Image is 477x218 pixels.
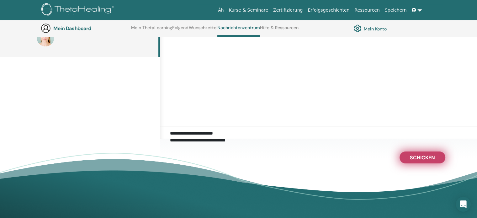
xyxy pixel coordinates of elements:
[41,23,51,33] img: generic-user-icon.jpg
[217,25,260,37] a: Nachrichtenzentrum
[131,25,172,30] font: Mein ThetaLearning
[217,25,260,30] font: Nachrichtenzentrum
[189,25,217,35] a: Wunschzettel
[400,152,445,163] button: Schicken
[354,23,361,34] img: cog.svg
[260,25,299,30] font: Hilfe & Ressourcen
[364,26,387,31] font: Mein Konto
[37,29,54,46] img: default.jpg
[218,8,224,13] font: Äh
[410,154,435,161] font: Schicken
[308,8,349,13] font: Erfolgsgeschichten
[385,8,407,13] font: Speichern
[215,4,226,16] a: Äh
[131,25,172,35] a: Mein ThetaLearning
[229,8,268,13] font: Kurse & Seminare
[53,25,91,32] font: Mein Dashboard
[260,25,299,35] a: Hilfe & Ressourcen
[354,23,387,34] a: Mein Konto
[382,4,409,16] a: Speichern
[172,25,188,35] a: Folgend
[273,8,303,13] font: Zertifizierung
[189,25,217,30] font: Wunschzettel
[456,197,471,212] div: Open Intercom Messenger
[352,4,382,16] a: Ressourcen
[305,4,352,16] a: Erfolgsgeschichten
[226,4,271,16] a: Kurse & Seminare
[41,3,116,17] img: logo.png
[354,8,379,13] font: Ressourcen
[172,25,188,30] font: Folgend
[271,4,305,16] a: Zertifizierung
